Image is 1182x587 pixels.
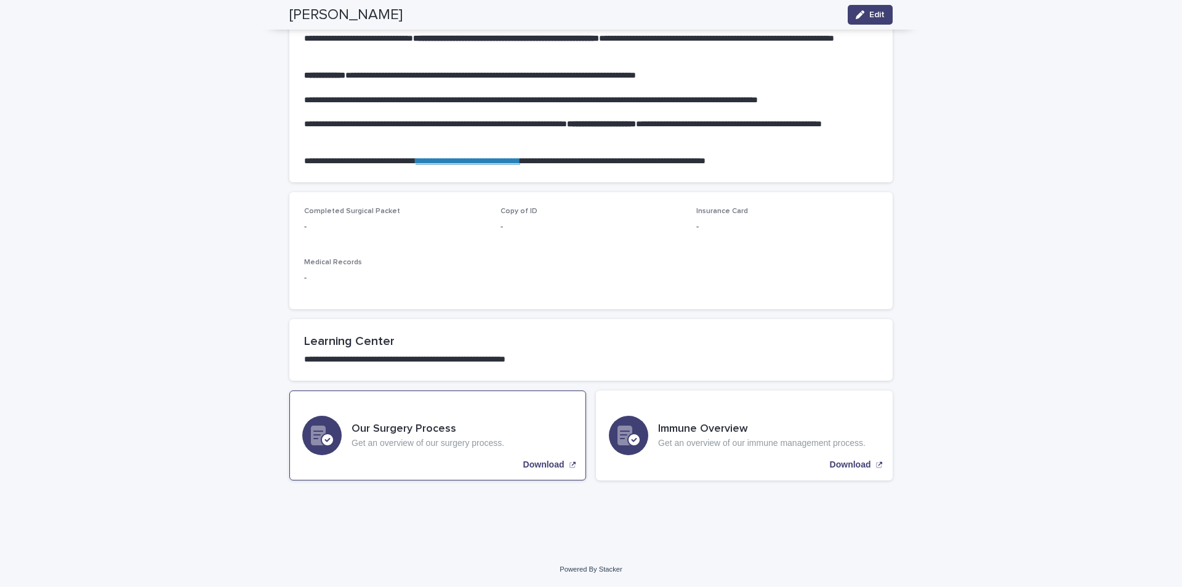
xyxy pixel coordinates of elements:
span: Copy of ID [501,208,537,215]
p: Get an overview of our immune management process. [658,438,866,448]
p: - [501,221,682,233]
h2: [PERSON_NAME] [289,6,403,24]
p: - [696,221,878,233]
p: - [304,272,486,285]
a: Download [289,391,586,480]
a: Download [596,391,893,480]
h3: Immune Overview [658,423,866,436]
h3: Our Surgery Process [352,423,504,436]
span: Insurance Card [696,208,748,215]
p: - [304,221,486,233]
p: Download [523,459,565,470]
p: Download [830,459,871,470]
button: Edit [848,5,893,25]
span: Completed Surgical Packet [304,208,400,215]
span: Medical Records [304,259,362,266]
p: Get an overview of our surgery process. [352,438,504,448]
h2: Learning Center [304,334,878,349]
a: Powered By Stacker [560,565,622,573]
span: Edit [869,10,885,19]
